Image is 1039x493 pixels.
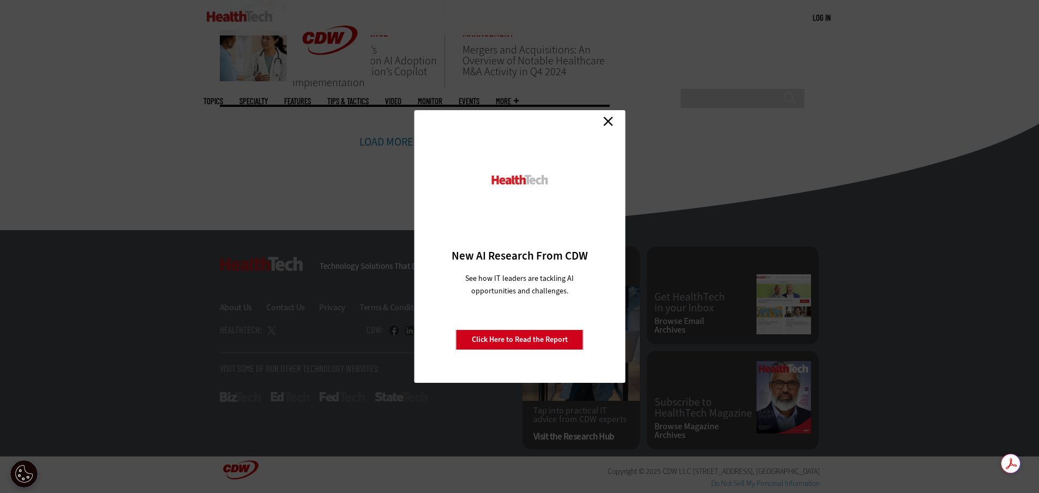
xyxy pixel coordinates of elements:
[10,460,38,488] div: Cookie Settings
[490,174,549,185] img: HealthTech_0.png
[10,460,38,488] button: Open Preferences
[452,272,587,297] p: See how IT leaders are tackling AI opportunities and challenges.
[456,329,584,350] a: Click Here to Read the Report
[433,248,606,263] h3: New AI Research From CDW
[600,113,616,129] a: Close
